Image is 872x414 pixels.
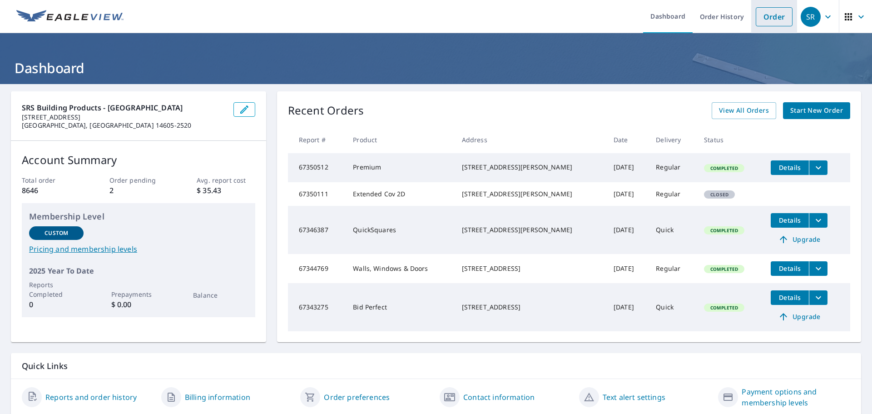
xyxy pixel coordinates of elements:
[606,182,649,206] td: [DATE]
[809,261,827,276] button: filesDropdownBtn-67344769
[29,210,248,223] p: Membership Level
[462,225,599,234] div: [STREET_ADDRESS][PERSON_NAME]
[346,153,454,182] td: Premium
[288,283,346,331] td: 67343275
[109,175,168,185] p: Order pending
[801,7,821,27] div: SR
[462,163,599,172] div: [STREET_ADDRESS][PERSON_NAME]
[606,283,649,331] td: [DATE]
[697,126,763,153] th: Status
[771,160,809,175] button: detailsBtn-67350512
[324,392,390,403] a: Order preferences
[809,290,827,305] button: filesDropdownBtn-67343275
[705,191,734,198] span: Closed
[346,254,454,283] td: Walls, Windows & Doors
[346,126,454,153] th: Product
[288,102,364,119] p: Recent Orders
[606,206,649,254] td: [DATE]
[197,185,255,196] p: $ 35.43
[649,254,697,283] td: Regular
[649,153,697,182] td: Regular
[809,160,827,175] button: filesDropdownBtn-67350512
[742,386,850,408] a: Payment options and membership levels
[719,105,769,116] span: View All Orders
[22,113,226,121] p: [STREET_ADDRESS]
[649,126,697,153] th: Delivery
[288,126,346,153] th: Report #
[771,309,827,324] a: Upgrade
[29,280,84,299] p: Reports Completed
[649,206,697,254] td: Quick
[22,175,80,185] p: Total order
[776,216,803,224] span: Details
[649,182,697,206] td: Regular
[455,126,606,153] th: Address
[111,299,166,310] p: $ 0.00
[705,227,743,234] span: Completed
[462,264,599,273] div: [STREET_ADDRESS]
[771,213,809,228] button: detailsBtn-67346387
[776,293,803,302] span: Details
[288,182,346,206] td: 67350111
[346,206,454,254] td: QuickSquares
[22,185,80,196] p: 8646
[809,213,827,228] button: filesDropdownBtn-67346387
[783,102,850,119] a: Start New Order
[185,392,250,403] a: Billing information
[771,290,809,305] button: detailsBtn-67343275
[790,105,843,116] span: Start New Order
[288,153,346,182] td: 67350512
[22,152,255,168] p: Account Summary
[776,264,803,273] span: Details
[22,360,850,372] p: Quick Links
[29,244,248,254] a: Pricing and membership levels
[197,175,255,185] p: Avg. report cost
[11,59,861,77] h1: Dashboard
[603,392,665,403] a: Text alert settings
[29,265,248,276] p: 2025 Year To Date
[756,7,793,26] a: Order
[705,304,743,311] span: Completed
[288,254,346,283] td: 67344769
[606,254,649,283] td: [DATE]
[111,289,166,299] p: Prepayments
[109,185,168,196] p: 2
[346,182,454,206] td: Extended Cov 2D
[771,261,809,276] button: detailsBtn-67344769
[45,229,68,237] p: Custom
[346,283,454,331] td: Bid Perfect
[776,311,822,322] span: Upgrade
[712,102,776,119] a: View All Orders
[22,121,226,130] p: [GEOGRAPHIC_DATA], [GEOGRAPHIC_DATA] 14605-2520
[771,232,827,247] a: Upgrade
[462,190,599,199] div: [STREET_ADDRESS][PERSON_NAME]
[16,10,124,24] img: EV Logo
[22,102,226,113] p: SRS Building Products - [GEOGRAPHIC_DATA]
[45,392,137,403] a: Reports and order history
[462,303,599,312] div: [STREET_ADDRESS]
[705,266,743,272] span: Completed
[705,165,743,171] span: Completed
[29,299,84,310] p: 0
[776,163,803,172] span: Details
[606,126,649,153] th: Date
[193,290,248,300] p: Balance
[606,153,649,182] td: [DATE]
[463,392,535,403] a: Contact information
[776,234,822,245] span: Upgrade
[649,283,697,331] td: Quick
[288,206,346,254] td: 67346387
